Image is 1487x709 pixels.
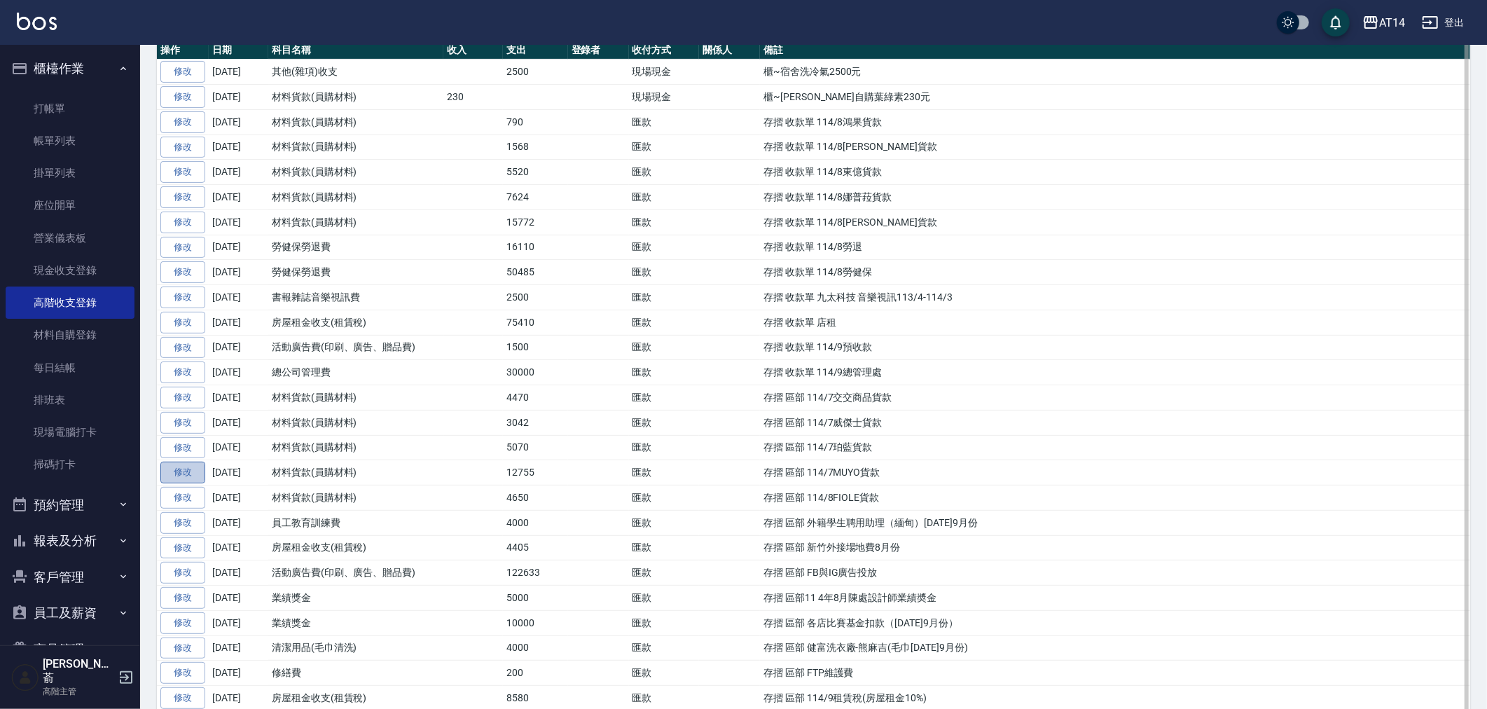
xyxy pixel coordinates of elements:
td: 現場現金 [629,85,700,110]
h5: [PERSON_NAME]萮 [43,657,114,685]
td: 匯款 [629,586,700,611]
td: 5070 [503,435,568,460]
td: 材料貨款(員購材料) [268,135,443,160]
th: 操作 [157,41,209,60]
td: 12755 [503,460,568,486]
td: 存摺 收款單 114/8東億貨款 [760,160,1470,185]
td: 匯款 [629,209,700,235]
a: 修改 [160,587,205,609]
td: 房屋租金收支(租賃稅) [268,310,443,335]
a: 掛單列表 [6,157,134,189]
td: 匯款 [629,435,700,460]
td: 存摺 收款單 九太科技 音樂視訊113/4-114/3 [760,285,1470,310]
td: [DATE] [209,661,268,686]
a: 修改 [160,287,205,308]
td: 匯款 [629,560,700,586]
a: 掃碼打卡 [6,448,134,481]
td: [DATE] [209,435,268,460]
td: 存摺 收款單 店租 [760,310,1470,335]
td: 4650 [503,486,568,511]
div: AT14 [1379,14,1405,32]
td: [DATE] [209,335,268,360]
td: 匯款 [629,135,700,160]
button: 員工及薪資 [6,595,134,631]
button: 客戶管理 [6,559,134,596]
a: 修改 [160,186,205,208]
td: 4405 [503,535,568,560]
button: save [1322,8,1350,36]
td: 匯款 [629,486,700,511]
a: 修改 [160,562,205,584]
button: AT14 [1357,8,1411,37]
button: 櫃檯作業 [6,50,134,87]
a: 修改 [160,512,205,534]
th: 收入 [443,41,503,60]
td: [DATE] [209,360,268,385]
td: 匯款 [629,610,700,635]
th: 科目名稱 [268,41,443,60]
td: 16110 [503,235,568,260]
img: Logo [17,13,57,30]
td: [DATE] [209,235,268,260]
td: 活動廣告費(印刷、廣告、贈品費) [268,335,443,360]
td: 存摺 區部 114/7MUYO貨款 [760,460,1470,486]
td: [DATE] [209,586,268,611]
td: 2500 [503,285,568,310]
td: 勞健保勞退費 [268,235,443,260]
td: 122633 [503,560,568,586]
td: 匯款 [629,510,700,535]
td: 15772 [503,209,568,235]
td: 匯款 [629,360,700,385]
td: 材料貨款(員購材料) [268,109,443,135]
td: 75410 [503,310,568,335]
td: 存摺 區部 外籍學生聘用助理（緬甸）[DATE]9月份 [760,510,1470,535]
td: 匯款 [629,260,700,285]
td: [DATE] [209,310,268,335]
a: 修改 [160,61,205,83]
td: [DATE] [209,60,268,85]
a: 修改 [160,212,205,233]
td: 存摺 收款單 114/8[PERSON_NAME]貨款 [760,135,1470,160]
td: 業績獎金 [268,610,443,635]
td: [DATE] [209,85,268,110]
a: 修改 [160,111,205,133]
td: [DATE] [209,285,268,310]
td: 存摺 區部11 4年8月陳處設計師業績奬金 [760,586,1470,611]
td: 匯款 [629,535,700,560]
th: 備註 [760,41,1470,60]
td: 修繕費 [268,661,443,686]
a: 修改 [160,86,205,108]
a: 修改 [160,387,205,408]
td: 匯款 [629,410,700,435]
a: 營業儀表板 [6,222,134,254]
td: [DATE] [209,560,268,586]
a: 修改 [160,137,205,158]
td: 3042 [503,410,568,435]
td: 房屋租金收支(租賃稅) [268,535,443,560]
td: 材料貨款(員購材料) [268,486,443,511]
td: 活動廣告費(印刷、廣告、贈品費) [268,560,443,586]
td: [DATE] [209,209,268,235]
a: 現場電腦打卡 [6,416,134,448]
a: 修改 [160,412,205,434]
a: 座位開單 [6,189,134,221]
td: [DATE] [209,635,268,661]
a: 修改 [160,687,205,709]
td: 材料貨款(員購材料) [268,460,443,486]
td: 材料貨款(員購材料) [268,435,443,460]
td: 存摺 區部 114/7交交商品貨款 [760,385,1470,411]
td: 材料貨款(員購材料) [268,160,443,185]
td: [DATE] [209,460,268,486]
td: 匯款 [629,109,700,135]
td: 存摺 收款單 114/8鴻果貨款 [760,109,1470,135]
td: [DATE] [209,486,268,511]
p: 高階主管 [43,685,114,698]
td: 材料貨款(員購材料) [268,85,443,110]
a: 打帳單 [6,92,134,125]
a: 修改 [160,337,205,359]
a: 修改 [160,362,205,383]
td: 存摺 區部 FB與IG廣告投放 [760,560,1470,586]
a: 材料自購登錄 [6,319,134,351]
td: 勞健保勞退費 [268,260,443,285]
td: 總公司管理費 [268,360,443,385]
